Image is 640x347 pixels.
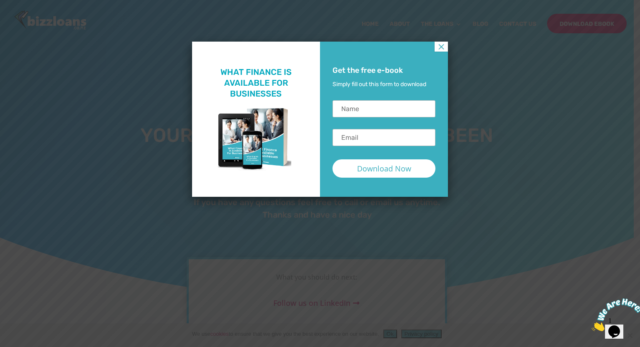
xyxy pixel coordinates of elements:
input: Email [332,129,435,146]
p: Simply fill out this form to download [332,81,435,88]
button: Close [435,42,448,52]
input: Name [332,100,435,117]
iframe: chat widget [588,295,640,335]
input: Download Now [332,159,435,178]
h3: Get the free e-book [332,67,435,74]
img: Chat attention grabber [3,3,55,36]
h3: What Finance is Available for Businesses [205,67,307,103]
span: 1 [3,3,7,10]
